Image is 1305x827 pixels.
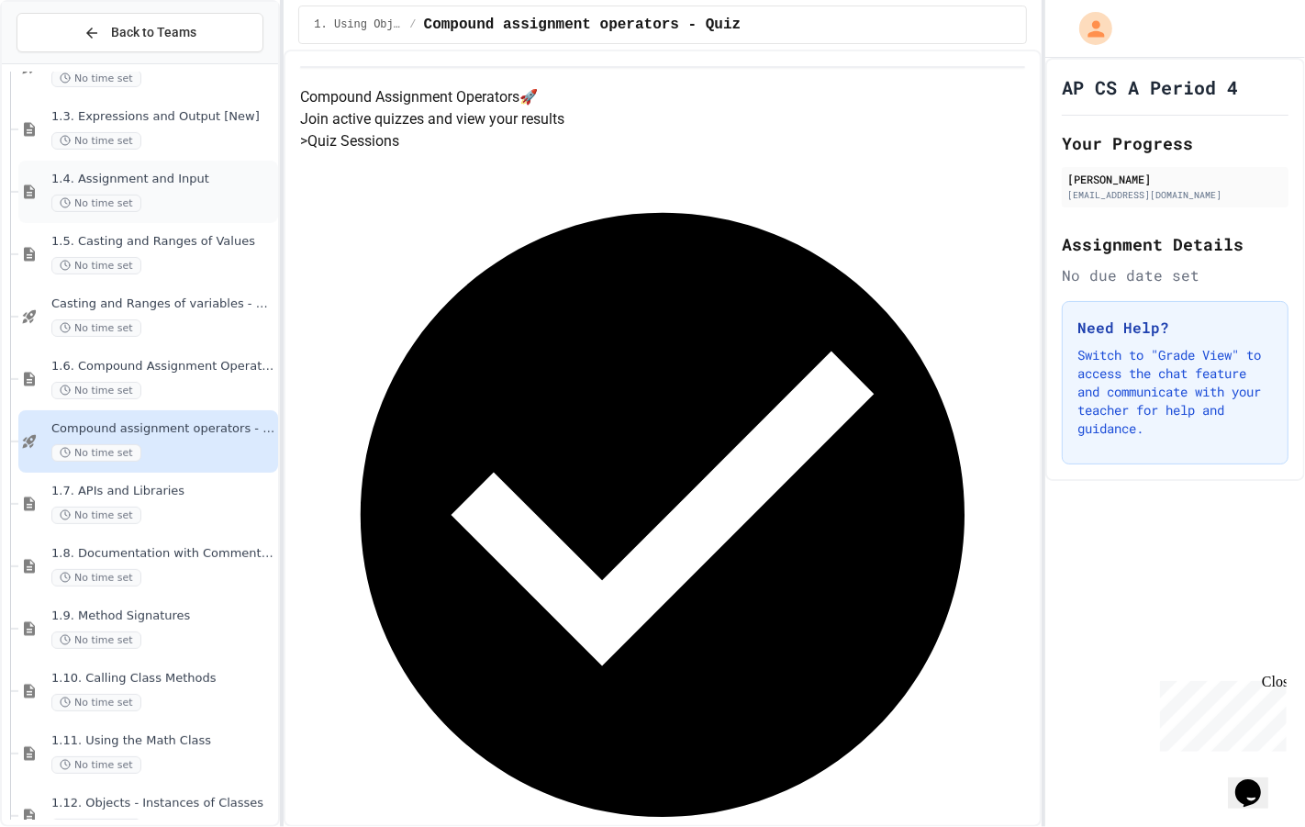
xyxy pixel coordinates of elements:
h2: Your Progress [1062,130,1288,156]
div: Chat with us now!Close [7,7,127,117]
span: 1.12. Objects - Instances of Classes [51,796,274,811]
h2: Assignment Details [1062,231,1288,257]
span: 1.11. Using the Math Class [51,733,274,749]
span: No time set [51,756,141,774]
span: 1.5. Casting and Ranges of Values [51,234,274,250]
span: 1.7. APIs and Libraries [51,484,274,499]
div: No due date set [1062,264,1288,286]
p: Join active quizzes and view your results [300,108,1025,130]
span: No time set [51,195,141,212]
span: Back to Teams [111,23,196,42]
span: No time set [51,631,141,649]
div: My Account [1060,7,1117,50]
span: No time set [51,382,141,399]
span: 1.10. Calling Class Methods [51,671,274,687]
span: / [409,17,416,32]
span: No time set [51,319,141,337]
span: 1.3. Expressions and Output [New] [51,109,274,125]
h4: Compound Assignment Operators 🚀 [300,86,1025,108]
span: No time set [51,70,141,87]
span: 1. Using Objects and Methods [314,17,402,32]
h1: AP CS A Period 4 [1062,74,1238,100]
span: 1.9. Method Signatures [51,609,274,624]
span: Compound assignment operators - Quiz [424,14,742,36]
span: No time set [51,132,141,150]
iframe: chat widget [1228,754,1287,809]
h3: Need Help? [1077,317,1273,339]
span: Compound assignment operators - Quiz [51,421,274,437]
h5: > Quiz Sessions [300,130,1025,152]
span: No time set [51,507,141,524]
span: No time set [51,694,141,711]
span: Casting and Ranges of variables - Quiz [51,296,274,312]
span: No time set [51,569,141,587]
button: Back to Teams [17,13,263,52]
span: No time set [51,444,141,462]
span: 1.8. Documentation with Comments and Preconditions [51,546,274,562]
span: 1.6. Compound Assignment Operators [51,359,274,374]
span: 1.4. Assignment and Input [51,172,274,187]
iframe: chat widget [1153,674,1287,752]
div: [PERSON_NAME] [1067,171,1283,187]
div: [EMAIL_ADDRESS][DOMAIN_NAME] [1067,188,1283,202]
p: Switch to "Grade View" to access the chat feature and communicate with your teacher for help and ... [1077,346,1273,438]
span: No time set [51,257,141,274]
